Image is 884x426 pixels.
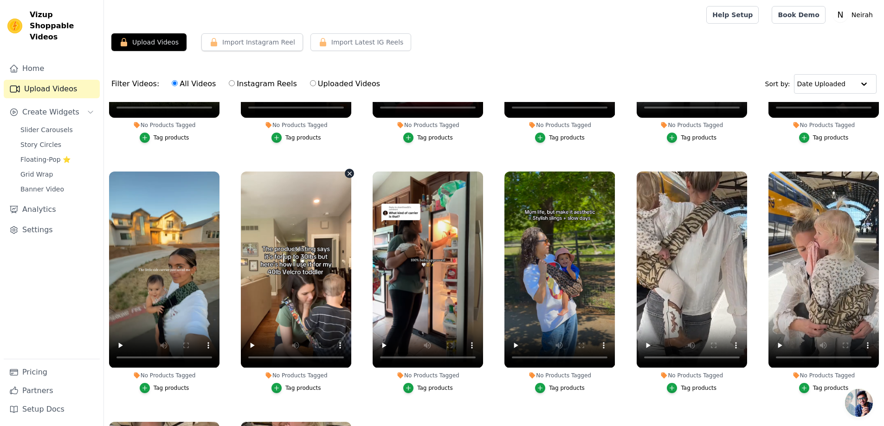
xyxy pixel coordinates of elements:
span: Slider Carousels [20,125,73,134]
div: Open chat [845,389,873,417]
div: Tag products [285,384,321,392]
label: All Videos [171,78,216,90]
text: N [837,10,843,19]
a: Grid Wrap [15,168,100,181]
button: Tag products [403,133,453,143]
label: Uploaded Videos [310,78,381,90]
span: Grid Wrap [20,170,53,179]
span: Floating-Pop ⭐ [20,155,71,164]
a: Settings [4,221,100,239]
a: Upload Videos [4,80,100,98]
button: Video Delete [345,169,354,178]
div: Tag products [154,384,189,392]
a: Pricing [4,363,100,381]
button: Tag products [799,383,849,393]
button: Tag products [271,383,321,393]
div: Tag products [285,134,321,141]
a: Setup Docs [4,400,100,419]
span: Import Latest IG Reels [331,38,404,47]
div: No Products Tagged [637,121,747,129]
div: No Products Tagged [373,372,483,379]
div: Tag products [813,134,849,141]
div: No Products Tagged [504,121,615,129]
a: Analytics [4,200,100,219]
span: Vizup Shoppable Videos [30,9,96,43]
div: Tag products [417,384,453,392]
button: Tag products [535,133,585,143]
button: Tag products [140,383,189,393]
button: Tag products [667,133,716,143]
span: Banner Video [20,184,64,194]
a: Home [4,59,100,78]
button: N Neirah [833,6,877,23]
label: Instagram Reels [228,78,297,90]
button: Upload Videos [111,33,187,51]
div: Sort by: [765,74,877,94]
div: No Products Tagged [768,372,879,379]
div: No Products Tagged [109,121,219,129]
button: Tag products [799,133,849,143]
div: Tag products [154,134,189,141]
div: No Products Tagged [373,121,483,129]
input: All Videos [172,80,178,86]
button: Tag products [140,133,189,143]
img: Vizup [7,19,22,33]
a: Partners [4,381,100,400]
div: Tag products [681,384,716,392]
div: Filter Videos: [111,73,385,95]
div: No Products Tagged [504,372,615,379]
button: Create Widgets [4,103,100,121]
a: Slider Carousels [15,123,100,136]
div: No Products Tagged [637,372,747,379]
input: Instagram Reels [229,80,235,86]
div: Tag products [813,384,849,392]
p: Neirah [848,6,877,23]
a: Floating-Pop ⭐ [15,153,100,166]
a: Book Demo [772,6,825,24]
div: No Products Tagged [241,121,351,129]
button: Tag products [535,383,585,393]
div: No Products Tagged [241,372,351,379]
div: Tag products [417,134,453,141]
div: Tag products [681,134,716,141]
button: Tag products [667,383,716,393]
input: Uploaded Videos [310,80,316,86]
div: No Products Tagged [768,121,879,129]
button: Import Instagram Reel [201,33,303,51]
button: Tag products [403,383,453,393]
span: Story Circles [20,140,61,149]
button: Tag products [271,133,321,143]
a: Help Setup [706,6,759,24]
a: Banner Video [15,183,100,196]
div: Tag products [549,134,585,141]
a: Story Circles [15,138,100,151]
span: Create Widgets [22,107,79,118]
div: Tag products [549,384,585,392]
button: Import Latest IG Reels [310,33,412,51]
div: No Products Tagged [109,372,219,379]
